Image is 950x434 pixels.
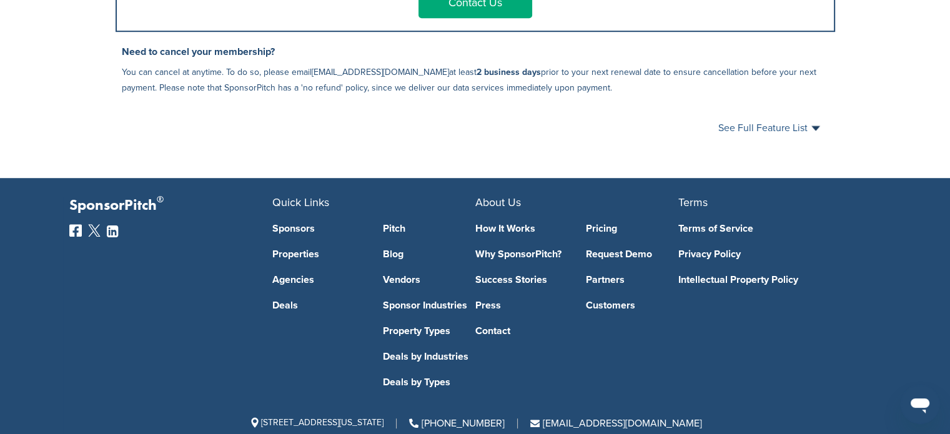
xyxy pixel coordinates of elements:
[383,300,475,310] a: Sponsor Industries
[586,275,678,285] a: Partners
[88,224,101,237] img: Twitter
[272,249,365,259] a: Properties
[678,249,863,259] a: Privacy Policy
[383,377,475,387] a: Deals by Types
[475,249,568,259] a: Why SponsorPitch?
[249,417,383,428] span: [STREET_ADDRESS][US_STATE]
[475,326,568,336] a: Contact
[530,417,702,430] a: [EMAIL_ADDRESS][DOMAIN_NAME]
[409,417,505,430] a: [PHONE_NUMBER]
[586,249,678,259] a: Request Demo
[475,275,568,285] a: Success Stories
[383,326,475,336] a: Property Types
[678,195,708,209] span: Terms
[272,195,329,209] span: Quick Links
[718,123,820,133] a: See Full Feature List
[312,67,449,77] a: [EMAIL_ADDRESS][DOMAIN_NAME]
[678,275,863,285] a: Intellectual Property Policy
[69,224,82,237] img: Facebook
[122,64,835,96] p: You can cancel at anytime. To do so, please email at least prior to your next renewal date to ens...
[69,197,272,215] p: SponsorPitch
[272,275,365,285] a: Agencies
[586,300,678,310] a: Customers
[383,249,475,259] a: Blog
[383,275,475,285] a: Vendors
[272,224,365,234] a: Sponsors
[477,67,541,77] b: 2 business days
[383,352,475,362] a: Deals by Industries
[475,224,568,234] a: How It Works
[475,300,568,310] a: Press
[475,195,521,209] span: About Us
[272,300,365,310] a: Deals
[122,44,835,59] h3: Need to cancel your membership?
[586,224,678,234] a: Pricing
[678,224,863,234] a: Terms of Service
[157,192,164,207] span: ®
[383,224,475,234] a: Pitch
[900,384,940,424] iframe: Buton lansare fereastră mesagerie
